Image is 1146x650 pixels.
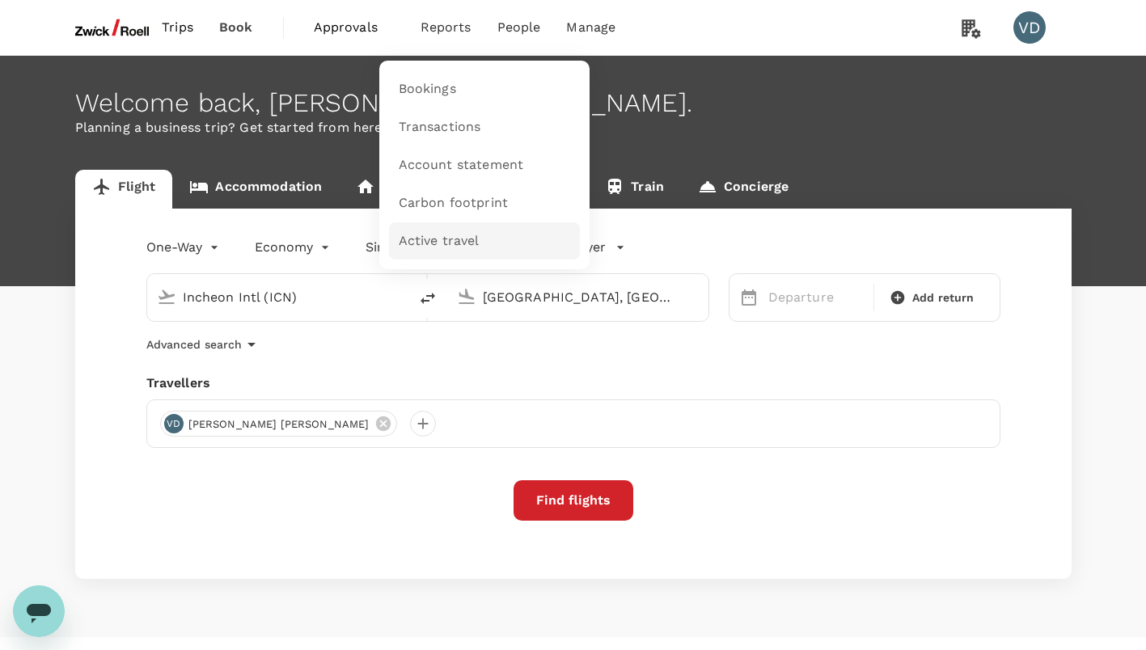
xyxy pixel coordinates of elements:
p: Departure [768,288,865,307]
div: One-Way [146,234,222,260]
a: Carbon footprint [389,184,580,222]
a: Train [588,170,681,209]
span: Bookings [399,80,456,99]
span: Manage [566,18,615,37]
div: VD [1013,11,1046,44]
span: Add return [912,289,975,306]
iframe: Schaltfläche zum Öffnen des Messaging-Fensters [13,585,65,637]
a: Account statement [389,146,580,184]
a: Long stay [339,170,463,209]
button: Open [397,295,400,298]
span: Transactions [399,118,481,137]
div: VD[PERSON_NAME] [PERSON_NAME] [160,411,397,437]
p: Advanced search [146,336,242,352]
a: Active travel [389,222,580,260]
span: Approvals [314,18,395,37]
div: Travellers [146,374,1000,393]
input: Going to [483,285,674,310]
button: Singapore Airlines PPS Club/ KrisFlyer [366,238,625,257]
button: Find flights [514,480,633,521]
input: Depart from [183,285,374,310]
span: Trips [162,18,193,37]
a: Bookings [389,70,580,108]
div: Economy [255,234,333,260]
button: Open [697,295,700,298]
span: Account statement [399,156,524,175]
p: Singapore Airlines PPS Club/ KrisFlyer [366,238,606,257]
p: Planning a business trip? Get started from here. [75,118,1072,137]
a: Accommodation [172,170,339,209]
a: Transactions [389,108,580,146]
a: Flight [75,170,173,209]
span: Carbon footprint [399,194,508,213]
span: Book [219,18,253,37]
img: ZwickRoell Pte. Ltd. [75,10,150,45]
div: Welcome back , [PERSON_NAME] [PERSON_NAME] . [75,88,1072,118]
span: Active travel [399,232,480,251]
span: People [497,18,541,37]
span: [PERSON_NAME] [PERSON_NAME] [179,416,379,433]
span: Reports [421,18,472,37]
a: Concierge [681,170,806,209]
button: Advanced search [146,335,261,354]
div: VD [164,414,184,433]
button: delete [408,279,447,318]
